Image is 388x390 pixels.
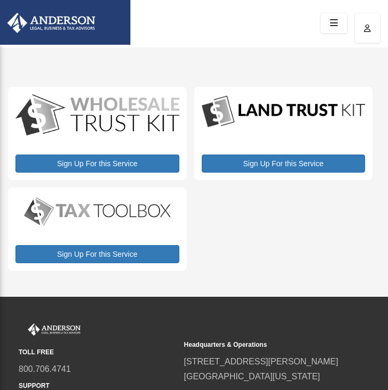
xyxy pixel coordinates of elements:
[19,347,177,358] small: TOLL FREE
[15,195,179,228] img: taxtoolbox_new-1.webp
[15,94,179,137] img: WS-Trust-Kit-lgo-1.jpg
[15,245,179,263] a: Sign Up For this Service
[202,155,366,173] a: Sign Up For this Service
[15,155,179,173] a: Sign Up For this Service
[184,339,342,351] small: Headquarters & Operations
[184,357,339,366] a: [STREET_ADDRESS][PERSON_NAME]
[19,364,71,373] a: 800.706.4741
[202,94,366,129] img: LandTrust_lgo-1.jpg
[184,372,320,381] a: [GEOGRAPHIC_DATA][US_STATE]
[19,323,82,336] img: Anderson Advisors Platinum Portal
